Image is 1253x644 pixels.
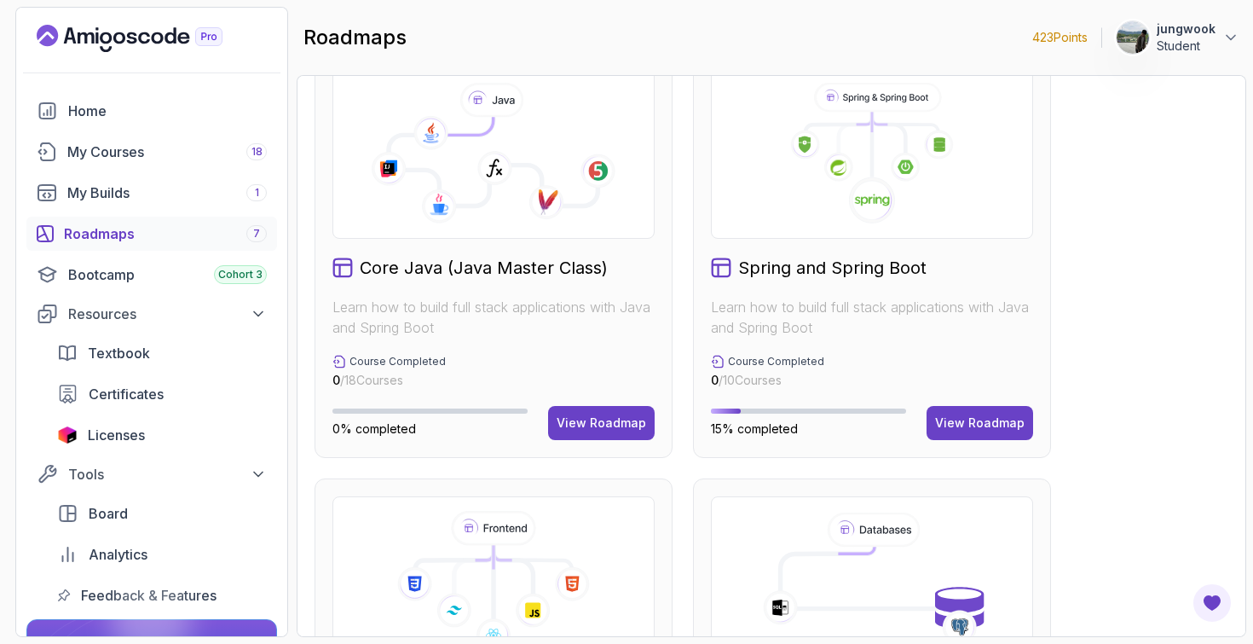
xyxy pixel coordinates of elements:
div: My Courses [67,142,267,162]
div: My Builds [67,183,267,203]
button: Tools [26,459,277,490]
a: builds [26,176,277,210]
img: jetbrains icon [57,426,78,444]
a: home [26,94,277,128]
span: Feedback & Features [81,585,217,606]
button: View Roadmap [927,406,1033,440]
a: Landing page [37,25,262,52]
a: licenses [47,418,277,452]
button: View Roadmap [548,406,655,440]
span: Board [89,503,128,524]
p: Student [1157,38,1215,55]
span: Certificates [89,384,164,404]
p: Course Completed [728,355,824,368]
div: View Roadmap [557,415,646,432]
span: 0 [711,373,719,387]
h2: roadmaps [303,24,407,51]
a: analytics [47,537,277,571]
a: board [47,496,277,531]
a: textbook [47,336,277,370]
div: Roadmaps [64,223,267,244]
div: View Roadmap [935,415,1025,432]
p: Learn how to build full stack applications with Java and Spring Boot [711,297,1033,338]
img: user profile image [1117,21,1149,54]
p: jungwook [1157,20,1215,38]
span: 18 [251,145,263,159]
a: bootcamp [26,258,277,292]
span: 0% completed [332,421,416,436]
p: Course Completed [349,355,446,368]
div: Resources [68,304,267,324]
span: 1 [255,186,259,200]
p: Learn how to build full stack applications with Java and Spring Boot [332,297,655,338]
p: 423 Points [1032,29,1088,46]
button: Open Feedback Button [1192,583,1233,624]
h2: Spring and Spring Boot [738,256,927,280]
span: Licenses [88,425,145,445]
div: Home [68,101,267,121]
button: user profile imagejungwookStudent [1116,20,1239,55]
a: roadmaps [26,217,277,251]
span: 15% completed [711,421,798,436]
a: feedback [47,578,277,612]
span: Textbook [88,343,150,363]
div: Bootcamp [68,264,267,285]
span: Analytics [89,544,147,565]
h2: Core Java (Java Master Class) [360,256,608,280]
p: / 10 Courses [711,372,824,389]
span: Cohort 3 [218,268,263,281]
button: Resources [26,299,277,329]
span: 7 [253,227,260,241]
span: 0 [332,373,340,387]
p: / 18 Courses [332,372,446,389]
a: courses [26,135,277,169]
div: Tools [68,464,267,484]
a: certificates [47,377,277,411]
